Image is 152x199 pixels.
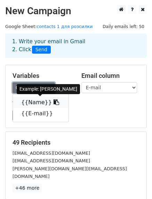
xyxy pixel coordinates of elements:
h2: New Campaign [5,5,147,17]
h5: 49 Recipients [13,139,139,146]
a: +46 more [13,184,42,192]
a: Daily emails left: 50 [100,24,147,29]
h5: Variables [13,72,71,80]
a: Copy/paste... [13,82,55,93]
div: 1. Write your email in Gmail 2. Click [7,38,145,54]
a: {{E-mail}} [13,108,69,119]
a: {{Name}} [13,97,69,108]
small: [PERSON_NAME][DOMAIN_NAME][EMAIL_ADDRESS][DOMAIN_NAME] [13,166,127,179]
a: contacts 1 для розсилки [37,24,93,29]
small: [EMAIL_ADDRESS][DOMAIN_NAME] [13,151,90,156]
span: Send [32,46,51,54]
span: Daily emails left: 50 [100,23,147,30]
div: Віджет чату [117,166,152,199]
h5: Email column [81,72,140,80]
small: Google Sheet: [5,24,93,29]
iframe: Chat Widget [117,166,152,199]
small: [EMAIL_ADDRESS][DOMAIN_NAME] [13,158,90,163]
div: Example: [PERSON_NAME] [17,84,80,94]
